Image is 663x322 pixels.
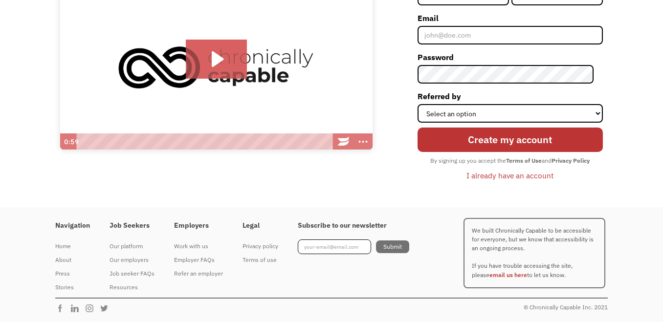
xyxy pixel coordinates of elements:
[353,133,373,150] button: Show more buttons
[459,167,561,184] a: I already have an account
[174,221,223,230] h4: Employers
[298,239,409,254] form: Footer Newsletter
[110,267,155,280] a: Job seeker FAQs
[333,133,353,150] a: Wistia Logo -- Learn More
[174,253,223,267] a: Employer FAQs
[298,221,409,230] h4: Subscribe to our newsletter
[464,218,605,288] p: We built Chronically Capable to be accessible for everyone, but we know that accessibility is an ...
[243,253,278,267] a: Terms of use
[55,240,90,252] div: Home
[110,281,155,293] div: Resources
[418,26,603,44] input: john@doe.com
[506,157,542,164] strong: Terms of Use
[55,253,90,267] a: About
[186,40,247,79] button: Play Video: Introducing Chronically Capable
[298,239,371,254] input: your-email@email.com
[174,254,223,266] div: Employer FAQs
[418,128,603,152] input: Create my account
[55,239,90,253] a: Home
[85,303,99,313] img: Chronically Capable Instagram Page
[70,303,85,313] img: Chronically Capable Linkedin Page
[55,267,90,280] a: Press
[174,240,223,252] div: Work with us
[110,239,155,253] a: Our platform
[110,268,155,279] div: Job seeker FAQs
[55,254,90,266] div: About
[110,254,155,266] div: Our employers
[243,240,278,252] div: Privacy policy
[552,157,590,164] strong: Privacy Policy
[55,303,70,313] img: Chronically Capable Facebook Page
[243,239,278,253] a: Privacy policy
[82,133,329,150] div: Playbar
[425,154,595,167] div: By signing up you accept the and
[110,240,155,252] div: Our platform
[243,221,278,230] h4: Legal
[55,268,90,279] div: Press
[174,268,223,279] div: Refer an employer
[418,49,603,65] label: Password
[55,221,90,230] h4: Navigation
[376,240,409,253] input: Submit
[418,10,603,26] label: Email
[418,88,603,104] label: Referred by
[174,239,223,253] a: Work with us
[110,221,155,230] h4: Job Seekers
[110,253,155,267] a: Our employers
[243,254,278,266] div: Terms of use
[524,301,608,313] div: © Chronically Capable Inc. 2021
[99,303,114,313] img: Chronically Capable Twitter Page
[55,281,90,293] div: Stories
[110,280,155,294] a: Resources
[55,280,90,294] a: Stories
[489,271,527,279] a: email us here
[466,170,553,181] div: I already have an account
[174,267,223,280] a: Refer an employer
